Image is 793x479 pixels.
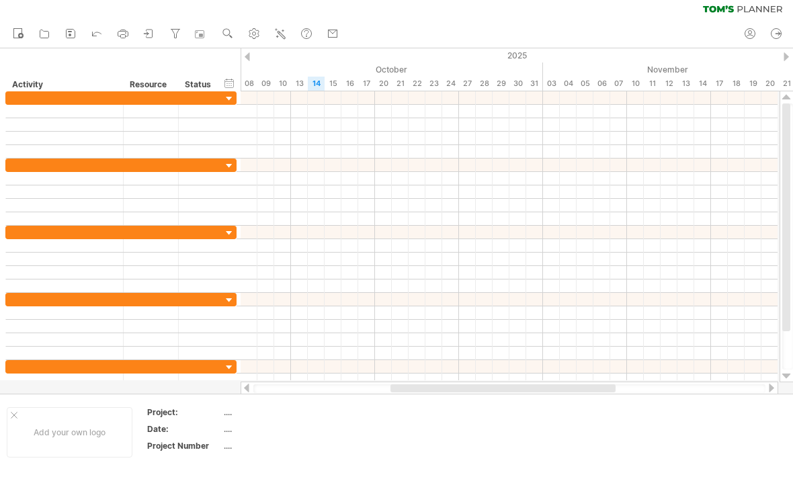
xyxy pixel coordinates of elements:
[745,77,761,91] div: Wednesday, 19 November 2025
[577,77,593,91] div: Wednesday, 5 November 2025
[325,77,341,91] div: Wednesday, 15 October 2025
[526,77,543,91] div: Friday, 31 October 2025
[711,77,728,91] div: Monday, 17 November 2025
[224,440,337,451] div: ....
[425,77,442,91] div: Thursday, 23 October 2025
[476,77,493,91] div: Tuesday, 28 October 2025
[12,78,116,91] div: Activity
[409,77,425,91] div: Wednesday, 22 October 2025
[543,77,560,91] div: Monday, 3 November 2025
[644,77,661,91] div: Tuesday, 11 November 2025
[610,77,627,91] div: Friday, 7 November 2025
[130,78,171,91] div: Resource
[442,77,459,91] div: Friday, 24 October 2025
[728,77,745,91] div: Tuesday, 18 November 2025
[147,440,221,451] div: Project Number
[147,406,221,418] div: Project:
[341,77,358,91] div: Thursday, 16 October 2025
[509,77,526,91] div: Thursday, 30 October 2025
[459,77,476,91] div: Monday, 27 October 2025
[257,77,274,91] div: Thursday, 9 October 2025
[560,77,577,91] div: Tuesday, 4 November 2025
[224,423,337,435] div: ....
[308,77,325,91] div: Tuesday, 14 October 2025
[392,77,409,91] div: Tuesday, 21 October 2025
[241,77,257,91] div: Wednesday, 8 October 2025
[493,77,509,91] div: Wednesday, 29 October 2025
[694,77,711,91] div: Friday, 14 November 2025
[224,406,337,418] div: ....
[358,77,375,91] div: Friday, 17 October 2025
[7,407,132,458] div: Add your own logo
[157,62,543,77] div: October 2025
[375,77,392,91] div: Monday, 20 October 2025
[761,77,778,91] div: Thursday, 20 November 2025
[185,78,214,91] div: Status
[677,77,694,91] div: Thursday, 13 November 2025
[147,423,221,435] div: Date:
[593,77,610,91] div: Thursday, 6 November 2025
[661,77,677,91] div: Wednesday, 12 November 2025
[274,77,291,91] div: Friday, 10 October 2025
[627,77,644,91] div: Monday, 10 November 2025
[291,77,308,91] div: Monday, 13 October 2025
